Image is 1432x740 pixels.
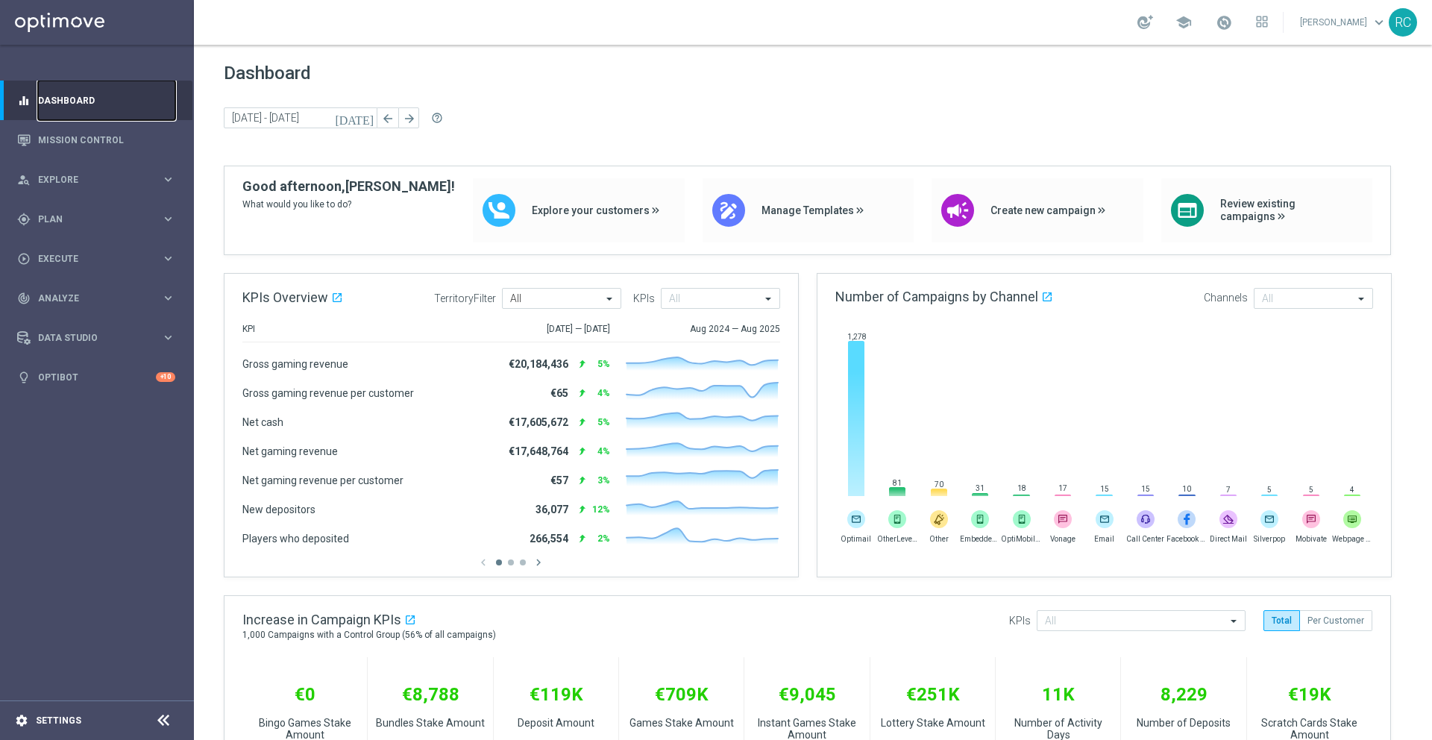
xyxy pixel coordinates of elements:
div: Data Studio [17,331,161,345]
div: RC [1389,8,1417,37]
i: equalizer [17,94,31,107]
i: person_search [17,173,31,186]
i: gps_fixed [17,213,31,226]
i: track_changes [17,292,31,305]
i: keyboard_arrow_right [161,212,175,226]
a: [PERSON_NAME]keyboard_arrow_down [1298,11,1389,34]
button: Mission Control [16,134,176,146]
span: Plan [38,215,161,224]
span: keyboard_arrow_down [1371,14,1387,31]
i: play_circle_outline [17,252,31,266]
i: settings [15,714,28,727]
button: track_changes Analyze keyboard_arrow_right [16,292,176,304]
div: Explore [17,173,161,186]
a: Settings [36,716,81,725]
button: play_circle_outline Execute keyboard_arrow_right [16,253,176,265]
i: keyboard_arrow_right [161,330,175,345]
a: Optibot [38,357,156,397]
div: Dashboard [17,81,175,120]
div: Mission Control [17,120,175,160]
button: equalizer Dashboard [16,95,176,107]
a: Mission Control [38,120,175,160]
i: keyboard_arrow_right [161,291,175,305]
button: person_search Explore keyboard_arrow_right [16,174,176,186]
div: Execute [17,252,161,266]
button: gps_fixed Plan keyboard_arrow_right [16,213,176,225]
a: Dashboard [38,81,175,120]
i: keyboard_arrow_right [161,172,175,186]
button: lightbulb Optibot +10 [16,371,176,383]
span: Analyze [38,294,161,303]
button: Data Studio keyboard_arrow_right [16,332,176,344]
span: Explore [38,175,161,184]
span: Data Studio [38,333,161,342]
i: keyboard_arrow_right [161,251,175,266]
div: Analyze [17,292,161,305]
span: Execute [38,254,161,263]
div: Optibot [17,357,175,397]
div: Plan [17,213,161,226]
span: school [1175,14,1192,31]
i: lightbulb [17,371,31,384]
div: +10 [156,372,175,382]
